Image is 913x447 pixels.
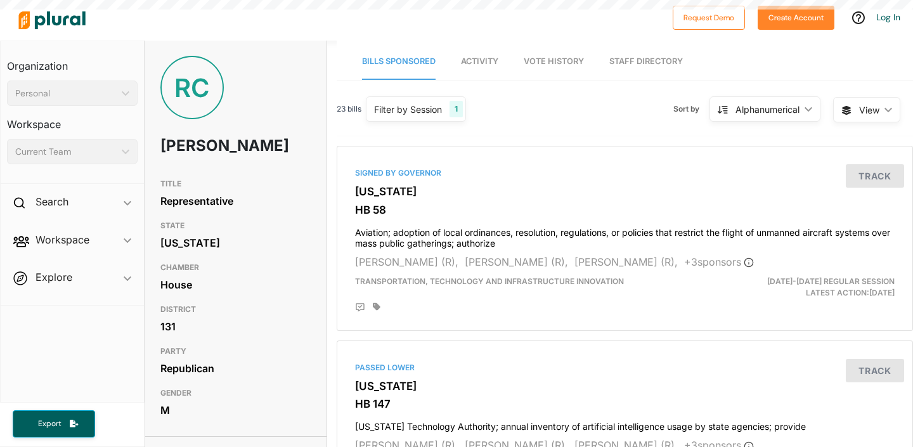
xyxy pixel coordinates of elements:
h3: STATE [160,218,311,233]
div: Passed Lower [355,362,895,373]
span: Bills Sponsored [362,56,436,66]
button: Create Account [758,6,834,30]
button: Track [846,164,904,188]
div: Add Position Statement [355,302,365,313]
span: [DATE]-[DATE] Regular Session [767,276,895,286]
div: House [160,275,311,294]
h3: Organization [7,48,138,75]
span: Export [29,418,70,429]
span: + 3 sponsor s [684,256,754,268]
a: Bills Sponsored [362,44,436,80]
h3: DISTRICT [160,302,311,317]
div: Signed by Governor [355,167,895,179]
span: Sort by [673,103,709,115]
span: [PERSON_NAME] (R), [355,256,458,268]
button: Track [846,359,904,382]
div: Current Team [15,145,117,159]
div: Latest Action: [DATE] [718,276,904,299]
div: RC [160,56,224,119]
a: Activity [461,44,498,80]
span: Transportation, Technology and Infrastructure Innovation [355,276,624,286]
span: [PERSON_NAME] (R), [465,256,568,268]
div: Filter by Session [374,103,442,116]
div: Republican [160,359,311,378]
h4: Aviation; adoption of local ordinances, resolution, regulations, or policies that restrict the fl... [355,221,895,249]
div: Representative [160,191,311,211]
a: Create Account [758,10,834,23]
h2: Search [36,195,68,209]
div: Add tags [373,302,380,311]
button: Request Demo [673,6,745,30]
a: Request Demo [673,10,745,23]
h4: [US_STATE] Technology Authority; annual inventory of artificial intelligence usage by state agenc... [355,415,895,432]
span: [PERSON_NAME] (R), [574,256,678,268]
h3: Workspace [7,106,138,134]
h3: CHAMBER [160,260,311,275]
div: M [160,401,311,420]
div: Alphanumerical [735,103,800,116]
h3: [US_STATE] [355,185,895,198]
h3: PARTY [160,344,311,359]
span: View [859,103,879,117]
button: Export [13,410,95,437]
a: Vote History [524,44,584,80]
a: Log In [876,11,900,23]
div: Personal [15,87,117,100]
div: [US_STATE] [160,233,311,252]
span: Activity [461,56,498,66]
h3: HB 58 [355,204,895,216]
h3: TITLE [160,176,311,191]
span: Vote History [524,56,584,66]
span: 23 bills [337,103,361,115]
h3: HB 147 [355,398,895,410]
h3: [US_STATE] [355,380,895,392]
a: Staff Directory [609,44,683,80]
div: 1 [450,101,463,117]
div: 131 [160,317,311,336]
h1: [PERSON_NAME] [160,127,251,165]
h3: GENDER [160,385,311,401]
